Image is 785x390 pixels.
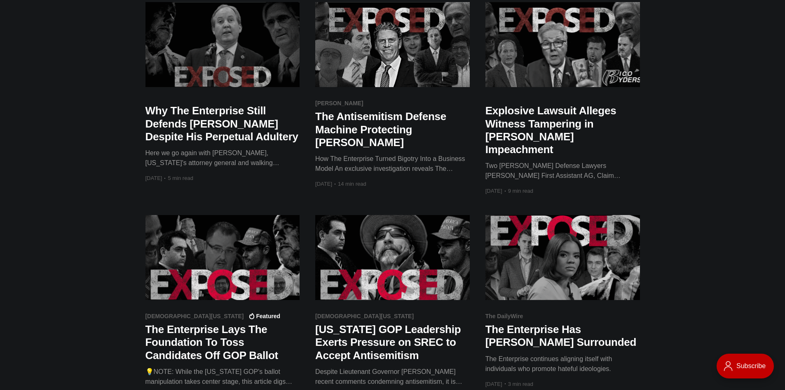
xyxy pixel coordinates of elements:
a: [PERSON_NAME] The Antisemitism Defense Machine Protecting [PERSON_NAME] How The Enterprise Turned... [315,100,470,174]
span: 3 min read [505,379,533,390]
time: [DATE] [145,173,162,184]
img: The Enterprise Lays The Foundation To Toss Candidates Off GOP Ballot [145,215,300,300]
span: Featured [248,313,280,319]
span: [PERSON_NAME] [315,100,363,106]
a: The DailyWire The Enterprise Has [PERSON_NAME] Surrounded The Enterprise continues aligning itsel... [485,313,640,373]
div: 💡NOTE: While the [US_STATE] GOP's ballot manipulation takes center stage, this article digs deepe... [145,367,300,387]
img: Texas GOP Leadership Exerts Pressure on SREC to Accept Antisemitism [315,215,470,300]
h2: Explosive Lawsuit Alleges Witness Tampering in [PERSON_NAME] Impeachment [485,104,640,156]
span: [DEMOGRAPHIC_DATA][US_STATE] [315,313,414,319]
div: Two [PERSON_NAME] Defense Lawyers [PERSON_NAME] First Assistant AG, Claim "Blackmail Scheme" and ... [485,161,640,181]
h2: The Enterprise Has [PERSON_NAME] Surrounded [485,323,640,349]
span: [DEMOGRAPHIC_DATA][US_STATE] [145,313,244,319]
img: Why The Enterprise Still Defends Ken Paxton Despite His Perpetual Adultery [145,2,300,87]
iframe: portal-trigger [710,350,785,390]
a: Explosive Lawsuit Alleges Witness Tampering in [PERSON_NAME] Impeachment Two [PERSON_NAME] Defens... [485,100,640,181]
a: [DEMOGRAPHIC_DATA][US_STATE] Featured The Enterprise Lays The Foundation To Toss Candidates Off G... [145,313,300,387]
img: Explosive Lawsuit Alleges Witness Tampering in Paxton Impeachment [485,2,640,87]
span: 14 min read [335,179,366,189]
time: [DATE] [485,186,502,196]
span: 5 min read [164,173,193,184]
time: [DATE] [315,179,332,189]
div: Despite Lieutenant Governor [PERSON_NAME] recent comments condemning antisemitism, it is likely t... [315,367,470,387]
span: 9 min read [505,186,533,196]
h2: Why The Enterprise Still Defends [PERSON_NAME] Despite His Perpetual Adultery [145,104,300,143]
div: Here we go again with [PERSON_NAME], [US_STATE]'s attorney general and walking advertisement for ... [145,148,300,168]
h2: The Antisemitism Defense Machine Protecting [PERSON_NAME] [315,110,470,149]
a: [DEMOGRAPHIC_DATA][US_STATE] [US_STATE] GOP Leadership Exerts Pressure on SREC to Accept Antisemi... [315,313,470,387]
h2: [US_STATE] GOP Leadership Exerts Pressure on SREC to Accept Antisemitism [315,323,470,362]
img: The Antisemitism Defense Machine Protecting Bo French [315,2,470,87]
div: How The Enterprise Turned Bigotry Into a Business Model An exclusive investigation reveals The En... [315,154,470,174]
img: The Enterprise Has Ben Shapiro Surrounded [485,215,640,300]
span: The DailyWire [485,313,523,319]
h2: The Enterprise Lays The Foundation To Toss Candidates Off GOP Ballot [145,323,300,362]
a: Why The Enterprise Still Defends [PERSON_NAME] Despite His Perpetual Adultery Here we go again wi... [145,100,300,168]
time: [DATE] [485,379,502,390]
div: The Enterprise continues aligning itself with individuals who promote hateful ideologies. [485,354,640,374]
